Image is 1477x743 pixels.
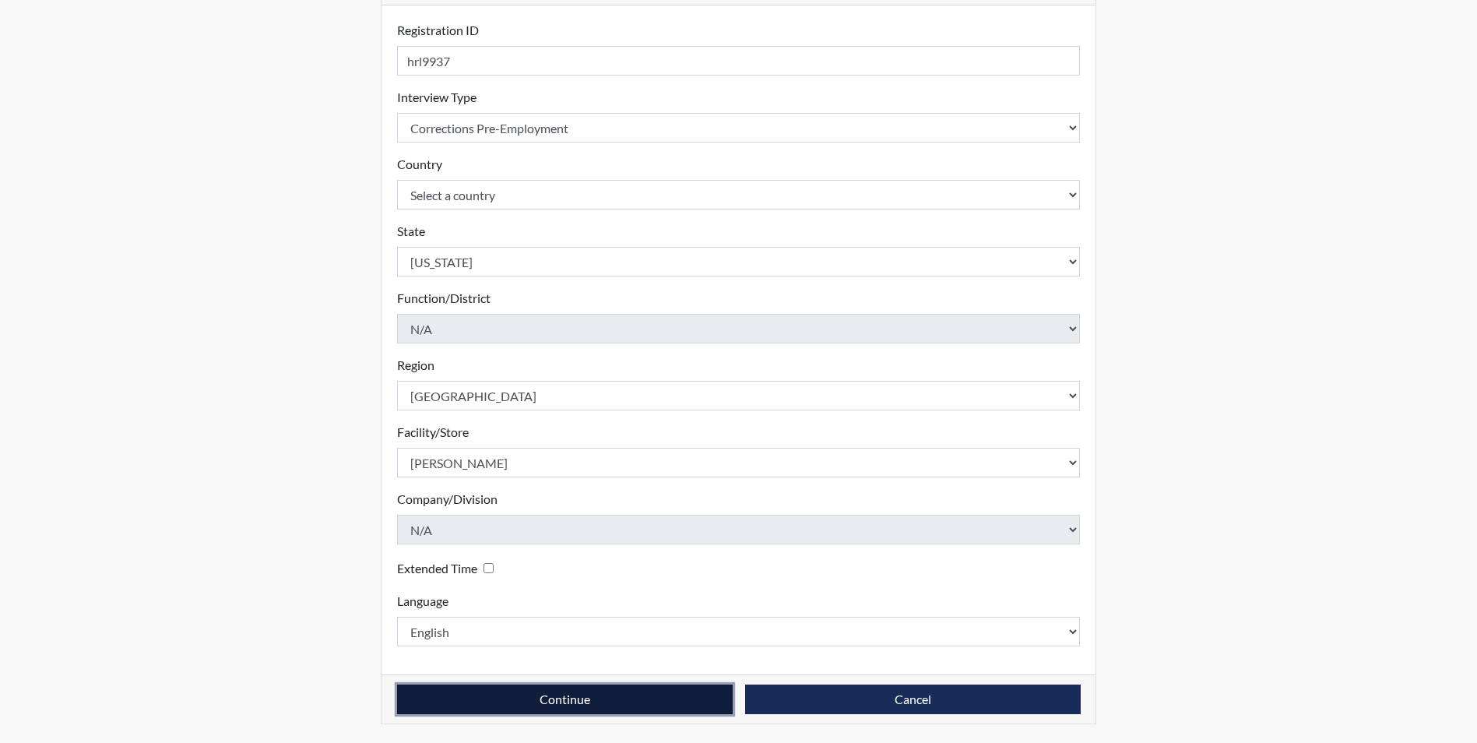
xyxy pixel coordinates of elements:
input: Insert a Registration ID, which needs to be a unique alphanumeric value for each interviewee [397,46,1081,76]
div: Checking this box will provide the interviewee with an accomodation of extra time to answer each ... [397,557,500,579]
button: Continue [397,685,733,714]
label: Extended Time [397,559,477,578]
label: Registration ID [397,21,479,40]
label: Company/Division [397,490,498,509]
label: Facility/Store [397,423,469,442]
label: Language [397,592,448,611]
label: Function/District [397,289,491,308]
button: Cancel [745,685,1081,714]
label: State [397,222,425,241]
label: Country [397,155,442,174]
label: Region [397,356,434,375]
label: Interview Type [397,88,477,107]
